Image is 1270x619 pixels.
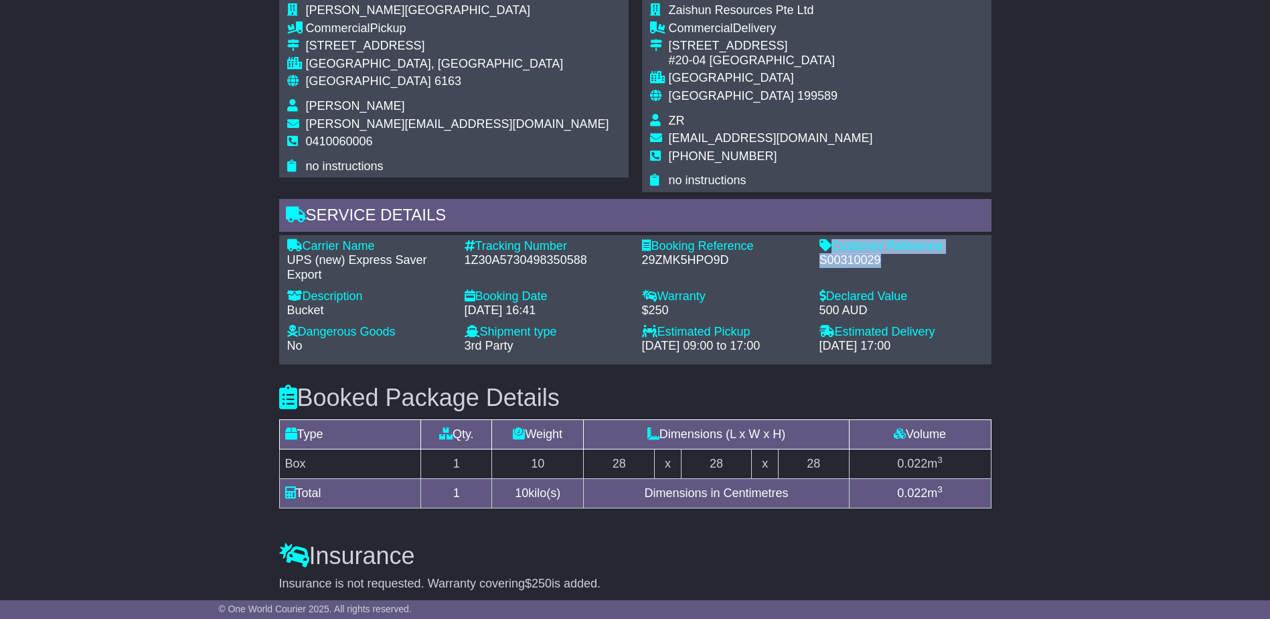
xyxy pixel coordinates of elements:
span: no instructions [306,159,384,173]
span: ZR [669,114,685,127]
div: Declared Value [819,289,983,304]
div: [STREET_ADDRESS] [306,39,609,54]
div: [STREET_ADDRESS] [669,39,873,54]
td: 28 [584,449,655,478]
td: Dimensions (L x W x H) [584,419,849,449]
td: Qty. [421,419,492,449]
sup: 3 [937,455,943,465]
div: [GEOGRAPHIC_DATA] [669,71,873,86]
td: Weight [492,419,584,449]
div: 1Z30A5730498350588 [465,253,629,268]
span: 0.022 [897,457,927,470]
div: Pickup [306,21,609,36]
span: Zaishun Resources Pte Ltd [669,3,814,17]
td: 1 [421,449,492,478]
div: Shipment type [465,325,629,340]
div: Carrier Name [287,239,451,254]
div: 500 AUD [819,303,983,318]
div: Insurance is not requested. Warranty covering is added. [279,577,991,592]
span: [PERSON_NAME][EMAIL_ADDRESS][DOMAIN_NAME] [306,117,609,131]
span: no instructions [669,174,746,187]
span: [PERSON_NAME][GEOGRAPHIC_DATA] [306,3,530,17]
div: #20-04 [GEOGRAPHIC_DATA] [669,54,873,68]
div: Bucket [287,303,451,318]
h3: Booked Package Details [279,385,991,411]
div: 29ZMK5HPO9D [642,253,806,268]
div: [DATE] 16:41 [465,303,629,318]
td: 28 [778,449,849,478]
div: [GEOGRAPHIC_DATA], [GEOGRAPHIC_DATA] [306,57,609,72]
div: UPS (new) Express Saver Export [287,253,451,282]
div: Estimated Pickup [642,325,806,340]
div: [DATE] 17:00 [819,339,983,354]
span: Commercial [669,21,733,35]
span: 0.022 [897,486,927,500]
span: [GEOGRAPHIC_DATA] [669,89,794,102]
div: [DATE] 09:00 to 17:00 [642,339,806,354]
td: Total [279,478,421,508]
div: Booking Reference [642,239,806,254]
td: Dimensions in Centimetres [584,478,849,508]
td: 28 [681,449,752,478]
div: Warranty [642,289,806,304]
div: Booking Date [465,289,629,304]
span: 3rd Party [465,339,513,352]
td: Type [279,419,421,449]
td: x [752,449,778,478]
div: $250 [642,303,806,318]
div: Description [287,289,451,304]
div: Service Details [279,199,991,235]
span: [PHONE_NUMBER] [669,149,777,163]
div: Dangerous Goods [287,325,451,340]
h3: Insurance [279,543,991,569]
sup: 3 [937,484,943,494]
span: [GEOGRAPHIC_DATA] [306,74,431,88]
td: m [849,449,991,478]
span: [EMAIL_ADDRESS][DOMAIN_NAME] [669,131,873,145]
span: 199589 [797,89,838,102]
span: 6163 [434,74,461,88]
div: S00310029 [819,253,983,268]
div: Estimated Delivery [819,325,983,340]
span: [PERSON_NAME] [306,99,405,113]
div: Tracking Number [465,239,629,254]
span: 0410060006 [306,135,373,148]
td: m [849,478,991,508]
div: Customer Reference [819,239,983,254]
td: kilo(s) [492,478,584,508]
span: No [287,339,303,352]
td: Box [279,449,421,478]
td: 1 [421,478,492,508]
td: 10 [492,449,584,478]
div: Delivery [669,21,873,36]
span: © One World Courier 2025. All rights reserved. [218,604,412,614]
span: Commercial [306,21,370,35]
td: Volume [849,419,991,449]
span: 10 [515,486,528,500]
td: x [655,449,681,478]
span: $250 [525,577,552,590]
